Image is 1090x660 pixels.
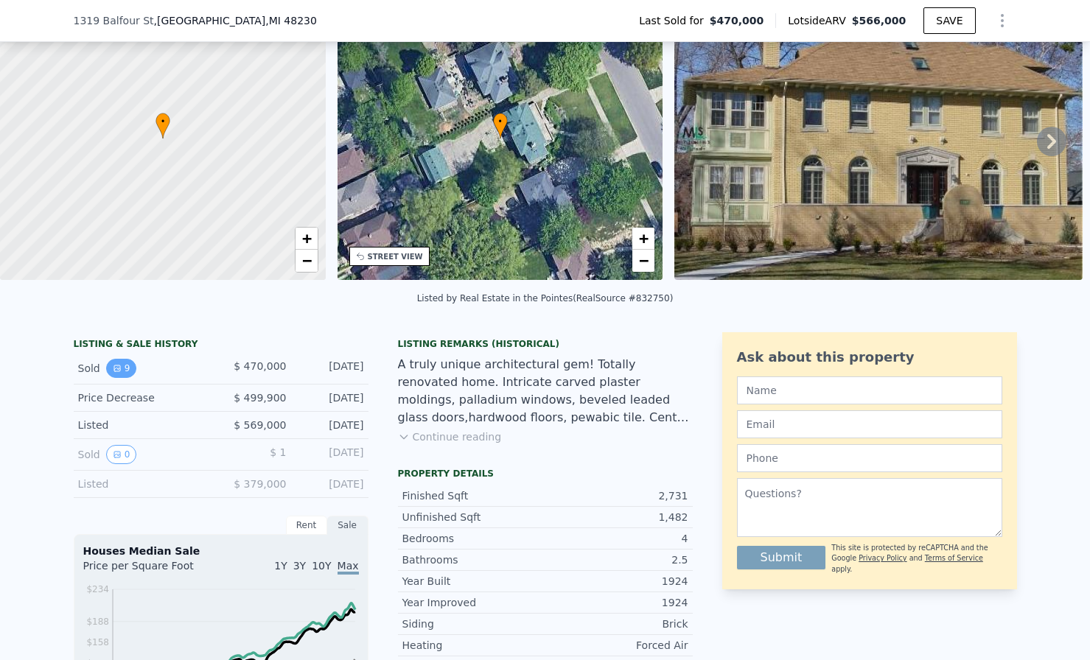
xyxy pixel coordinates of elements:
div: Bedrooms [402,531,545,546]
input: Phone [737,444,1002,472]
div: Listed by Real Estate in the Pointes (RealSource #832750) [417,293,674,303]
div: 2.5 [545,552,688,567]
div: Finished Sqft [402,488,545,503]
a: Terms of Service [925,554,983,562]
div: Price per Square Foot [83,558,221,582]
div: Unfinished Sqft [402,510,545,524]
a: Zoom in [296,228,318,250]
button: Continue reading [398,429,502,444]
div: Houses Median Sale [83,544,359,558]
div: This site is protected by reCAPTCHA and the Google and apply. [831,543,1002,575]
div: • [156,113,170,138]
a: Zoom out [296,250,318,272]
tspan: $234 [86,584,109,594]
div: Siding [402,617,545,631]
div: 2,731 [545,488,688,503]
a: Zoom in [632,228,654,250]
span: Max [338,560,359,575]
span: $ 1 [270,446,286,458]
tspan: $158 [86,637,109,647]
div: Price Decrease [78,390,209,405]
div: 1,482 [545,510,688,524]
input: Email [737,410,1002,438]
div: [DATE] [298,390,364,405]
span: 1319 Balfour St [74,13,154,28]
div: Listed [78,477,209,491]
div: • [493,113,508,138]
button: Submit [737,546,826,569]
span: + [301,229,311,248]
div: Sale [327,516,368,535]
div: Ask about this property [737,347,1002,368]
div: Forced Air [545,638,688,653]
button: View historical data [106,359,137,378]
div: [DATE] [298,445,364,464]
span: • [156,115,170,128]
span: $ 470,000 [234,360,286,372]
div: Listing Remarks (Historical) [398,338,693,350]
span: 1Y [274,560,287,572]
div: [DATE] [298,418,364,432]
div: Sold [78,445,209,464]
span: 3Y [293,560,306,572]
tspan: $188 [86,617,109,627]
span: $470,000 [710,13,764,28]
div: [DATE] [298,359,364,378]
div: [DATE] [298,477,364,491]
div: Year Built [402,574,545,589]
span: , MI 48230 [265,15,317,27]
span: Lotside ARV [788,13,851,28]
div: 1924 [545,574,688,589]
span: $ 499,900 [234,392,286,404]
div: Property details [398,468,693,480]
div: Sold [78,359,209,378]
input: Name [737,376,1002,404]
div: 1924 [545,595,688,610]
span: $ 569,000 [234,419,286,431]
span: − [639,251,649,270]
span: 10Y [312,560,331,572]
span: Last Sold for [639,13,710,28]
a: Privacy Policy [859,554,906,562]
div: Year Improved [402,595,545,610]
div: 4 [545,531,688,546]
div: A truly unique architectural gem! Totally renovated home. Intricate carved plaster moldings, pall... [398,356,693,426]
div: STREET VIEW [368,251,423,262]
div: Brick [545,617,688,631]
a: Zoom out [632,250,654,272]
div: Rent [286,516,327,535]
button: View historical data [106,445,137,464]
span: $566,000 [852,15,906,27]
span: + [639,229,649,248]
span: − [301,251,311,270]
div: LISTING & SALE HISTORY [74,338,368,353]
button: SAVE [923,7,975,34]
button: Show Options [988,6,1017,35]
span: , [GEOGRAPHIC_DATA] [154,13,317,28]
span: $ 379,000 [234,478,286,490]
div: Bathrooms [402,552,545,567]
span: • [493,115,508,128]
div: Listed [78,418,209,432]
div: Heating [402,638,545,653]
